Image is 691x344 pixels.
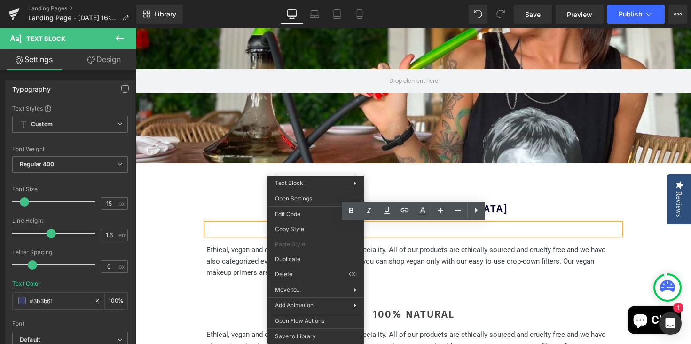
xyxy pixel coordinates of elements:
[469,5,487,24] button: Undo
[71,278,485,294] h2: 100% NATURAL
[71,216,485,250] p: Ethical, vegan and cruelty free products are our speciality. All of our products are ethically so...
[275,286,354,294] span: Move to...
[12,80,51,93] div: Typography
[31,120,53,128] b: Custom
[281,5,303,24] a: Desktop
[668,5,687,24] button: More
[71,301,485,335] p: Ethical, vegan and cruelty free products are our speciality. All of our products are ethically so...
[275,194,357,203] span: Open Settings
[12,280,41,287] div: Text Color
[525,9,541,19] span: Save
[607,5,665,24] button: Publish
[26,35,65,42] span: Text Block
[659,312,682,335] div: Open Intercom Messenger
[275,270,349,279] span: Delete
[275,225,357,233] span: Copy Style
[275,255,357,264] span: Duplicate
[489,278,548,308] inbox-online-store-chat: Shopify online store chat
[556,5,604,24] a: Preview
[28,14,118,22] span: Landing Page - [DATE] 16:02:57
[154,10,176,18] span: Library
[12,104,128,112] div: Text Styles
[303,5,326,24] a: Laptop
[70,49,138,70] a: Design
[275,317,357,325] span: Open Flow Actions
[275,210,357,218] span: Edit Code
[491,5,510,24] button: Redo
[30,296,90,306] input: Color
[12,146,128,152] div: Font Weight
[20,160,55,168] b: Regular 400
[20,336,40,344] i: Default
[275,301,354,310] span: Add Animation
[12,186,128,192] div: Font Size
[348,5,371,24] a: Mobile
[275,179,303,186] span: Text Block
[118,232,126,238] span: em
[118,264,126,270] span: px
[275,240,357,248] span: Paste Style
[12,217,128,224] div: Line Height
[12,249,128,256] div: Letter Spacing
[136,5,183,24] a: New Library
[349,270,357,279] span: ⌫
[183,174,372,187] font: SoBe Hookah [GEOGRAPHIC_DATA]
[275,332,357,341] span: Save to Library
[28,5,136,12] a: Landing Pages
[105,293,127,309] div: %
[118,200,126,207] span: px
[567,9,592,19] span: Preview
[619,10,642,18] span: Publish
[326,5,348,24] a: Tablet
[12,320,128,327] div: Font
